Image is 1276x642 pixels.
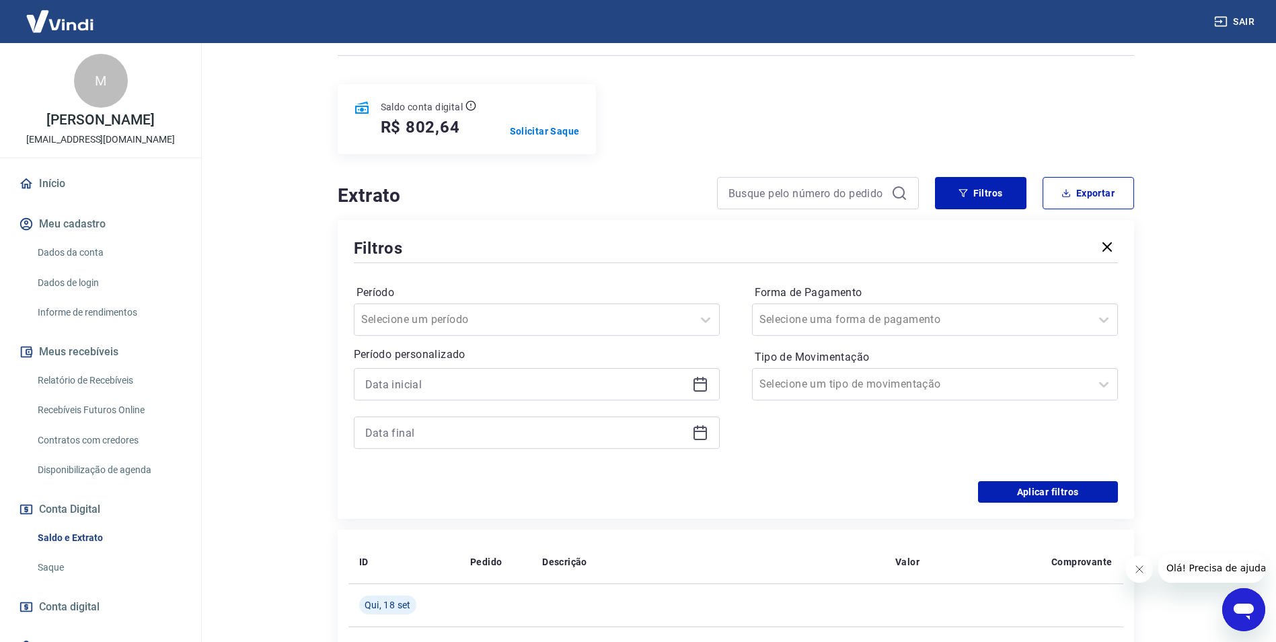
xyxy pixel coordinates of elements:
h5: R$ 802,64 [381,116,460,138]
a: Dados de login [32,269,185,297]
input: Busque pelo número do pedido [728,183,886,203]
img: Vindi [16,1,104,42]
button: Filtros [935,177,1026,209]
a: Disponibilização de agenda [32,456,185,484]
iframe: Mensagem da empresa [1158,553,1265,583]
button: Meu cadastro [16,209,185,239]
iframe: Fechar mensagem [1126,556,1153,583]
label: Período [356,285,717,301]
a: Solicitar Saque [510,124,580,138]
label: Tipo de Movimentação [755,349,1115,365]
h5: Filtros [354,238,404,259]
button: Aplicar filtros [978,481,1118,503]
button: Conta Digital [16,495,185,524]
a: Contratos com credores [32,427,185,454]
a: Informe de rendimentos [32,299,185,326]
input: Data final [365,423,687,443]
p: ID [359,555,369,569]
p: Descrição [542,555,587,569]
span: Conta digital [39,598,100,616]
p: Período personalizado [354,347,720,363]
a: Relatório de Recebíveis [32,367,185,394]
button: Meus recebíveis [16,337,185,367]
p: [EMAIL_ADDRESS][DOMAIN_NAME] [26,133,175,147]
p: Saldo conta digital [381,100,463,114]
a: Recebíveis Futuros Online [32,396,185,424]
a: Saldo e Extrato [32,524,185,552]
a: Dados da conta [32,239,185,266]
p: Comprovante [1051,555,1112,569]
button: Sair [1211,9,1260,34]
a: Início [16,169,185,199]
iframe: Botão para abrir a janela de mensagens [1222,588,1265,631]
a: Saque [32,554,185,581]
span: Olá! Precisa de ajuda? [8,9,113,20]
button: Exportar [1043,177,1134,209]
a: Conta digital [16,592,185,622]
h4: Extrato [338,182,701,209]
span: Qui, 18 set [365,598,411,612]
p: [PERSON_NAME] [46,113,154,127]
label: Forma de Pagamento [755,285,1115,301]
div: M [74,54,128,108]
p: Valor [895,555,920,569]
input: Data inicial [365,374,687,394]
p: Pedido [470,555,502,569]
